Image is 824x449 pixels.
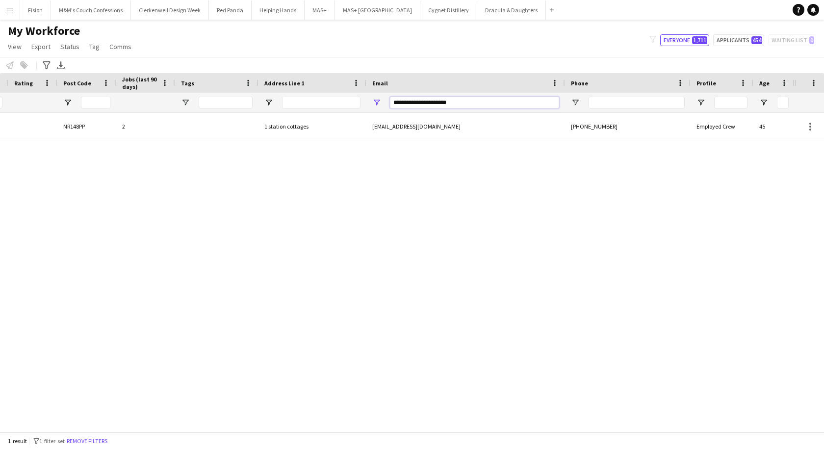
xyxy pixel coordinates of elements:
[81,97,110,108] input: Post Code Filter Input
[372,98,381,107] button: Open Filter Menu
[51,0,131,20] button: M&M's Couch Confessions
[60,42,79,51] span: Status
[56,40,83,53] a: Status
[282,97,360,108] input: Address Line 1 Filter Input
[199,97,253,108] input: Tags Filter Input
[116,113,175,140] div: 2
[109,42,131,51] span: Comms
[390,97,559,108] input: Email Filter Input
[714,97,747,108] input: Profile Filter Input
[20,0,51,20] button: Fision
[713,34,764,46] button: Applicants454
[777,97,789,108] input: Age Filter Input
[335,0,420,20] button: MAS+ [GEOGRAPHIC_DATA]
[89,42,100,51] span: Tag
[122,76,157,90] span: Jobs (last 90 days)
[57,113,116,140] div: NR148PP
[660,34,709,46] button: Everyone1,711
[759,79,770,87] span: Age
[181,98,190,107] button: Open Filter Menu
[571,98,580,107] button: Open Filter Menu
[696,98,705,107] button: Open Filter Menu
[14,79,33,87] span: Rating
[41,59,52,71] app-action-btn: Advanced filters
[209,0,252,20] button: Red Panda
[39,437,65,445] span: 1 filter set
[420,0,477,20] button: Cygnet Distillery
[31,42,51,51] span: Export
[27,40,54,53] a: Export
[65,436,109,447] button: Remove filters
[565,113,691,140] div: [PHONE_NUMBER]
[85,40,103,53] a: Tag
[692,36,707,44] span: 1,711
[131,0,209,20] button: Clerkenwell Design Week
[366,113,565,140] div: [EMAIL_ADDRESS][DOMAIN_NAME]
[252,0,305,20] button: Helping Hands
[477,0,546,20] button: Dracula & Daughters
[55,59,67,71] app-action-btn: Export XLSX
[571,79,588,87] span: Phone
[264,79,304,87] span: Address Line 1
[305,0,335,20] button: MAS+
[589,97,685,108] input: Phone Filter Input
[63,98,72,107] button: Open Filter Menu
[759,98,768,107] button: Open Filter Menu
[372,79,388,87] span: Email
[264,98,273,107] button: Open Filter Menu
[181,79,194,87] span: Tags
[4,40,26,53] a: View
[751,36,762,44] span: 454
[696,79,716,87] span: Profile
[258,113,366,140] div: 1 station cottages
[8,42,22,51] span: View
[105,40,135,53] a: Comms
[691,113,753,140] div: Employed Crew
[753,113,795,140] div: 45
[8,24,80,38] span: My Workforce
[63,79,91,87] span: Post Code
